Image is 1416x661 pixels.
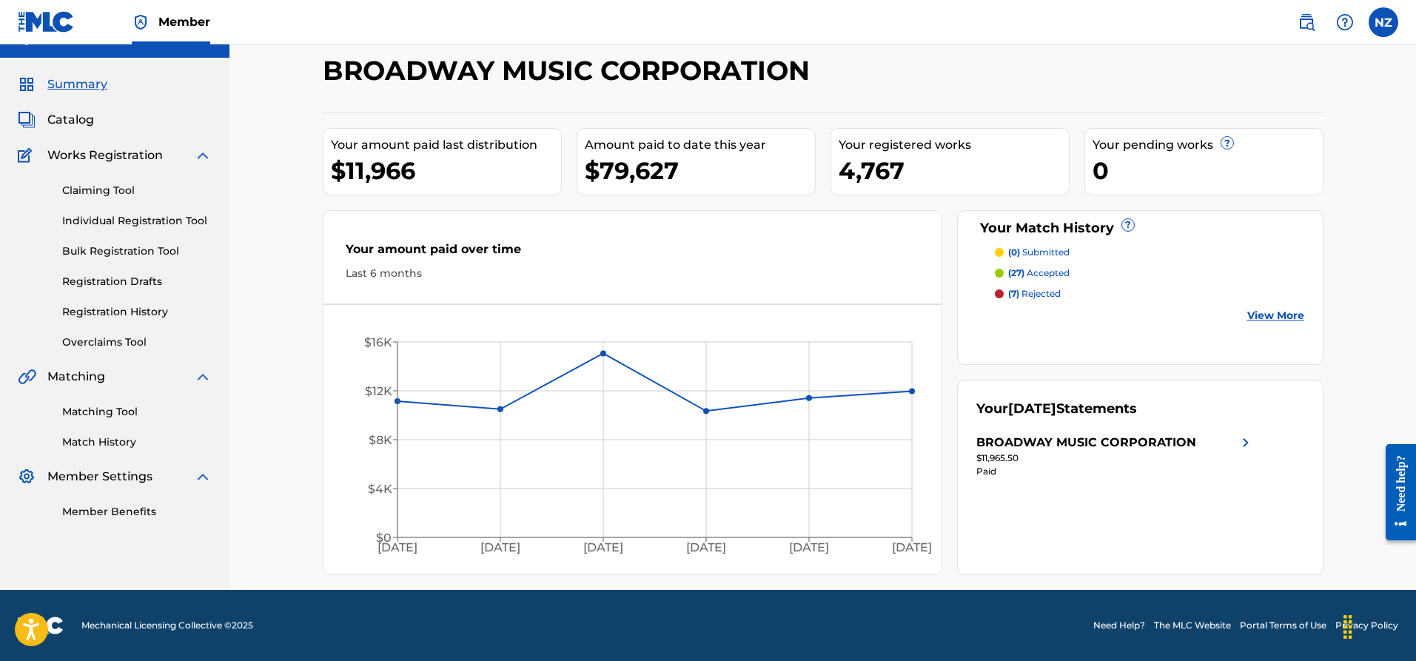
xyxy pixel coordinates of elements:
div: Your Statements [976,399,1137,419]
h2: BROADWAY MUSIC CORPORATION [323,54,817,87]
a: (27) accepted [995,266,1304,280]
span: Member [158,13,210,30]
img: Works Registration [18,147,37,164]
div: $11,965.50 [976,452,1255,465]
img: Top Rightsholder [132,13,150,31]
a: Overclaims Tool [62,335,212,350]
img: Matching [18,368,36,386]
div: User Menu [1369,7,1398,37]
p: rejected [1008,287,1061,301]
div: Help [1330,7,1360,37]
a: SummarySummary [18,76,107,93]
a: Need Help? [1093,619,1145,632]
a: Registration History [62,304,212,320]
span: Catalog [47,111,94,129]
img: expand [194,147,212,164]
div: Your Match History [976,218,1304,238]
a: (7) rejected [995,287,1304,301]
tspan: [DATE] [789,541,829,555]
tspan: [DATE] [377,541,417,555]
a: Registration Drafts [62,274,212,289]
a: BROADWAY MUSIC CORPORATIONright chevron icon$11,965.50Paid [976,434,1255,478]
tspan: $16K [363,335,392,349]
a: Privacy Policy [1335,619,1398,632]
a: Portal Terms of Use [1240,619,1326,632]
iframe: Chat Widget [1342,590,1416,661]
tspan: [DATE] [892,541,932,555]
span: Member Settings [47,468,152,486]
tspan: [DATE] [583,541,623,555]
tspan: $4K [367,482,392,496]
tspan: [DATE] [686,541,726,555]
a: CatalogCatalog [18,111,94,129]
img: logo [18,617,64,634]
img: search [1298,13,1315,31]
div: $11,966 [331,154,561,187]
p: accepted [1008,266,1070,280]
div: Your amount paid last distribution [331,136,561,154]
tspan: $8K [368,433,392,447]
span: Works Registration [47,147,163,164]
div: Drag [1336,605,1360,649]
img: help [1336,13,1354,31]
p: submitted [1008,246,1070,259]
a: Matching Tool [62,404,212,420]
tspan: $12K [364,384,392,398]
div: Amount paid to date this year [585,136,815,154]
span: (27) [1008,267,1024,278]
span: ? [1221,137,1233,149]
div: Your pending works [1093,136,1323,154]
div: Paid [976,465,1255,478]
a: Claiming Tool [62,183,212,198]
a: Individual Registration Tool [62,213,212,229]
a: The MLC Website [1154,619,1231,632]
div: Last 6 months [346,266,920,281]
img: right chevron icon [1237,434,1255,452]
img: Summary [18,76,36,93]
span: (7) [1008,288,1019,299]
img: Member Settings [18,468,36,486]
img: MLC Logo [18,11,75,33]
iframe: Resource Center [1375,433,1416,552]
img: Catalog [18,111,36,129]
div: 4,767 [839,154,1069,187]
a: Public Search [1292,7,1321,37]
div: $79,627 [585,154,815,187]
span: Summary [47,76,107,93]
span: ? [1122,219,1134,231]
tspan: $0 [375,531,391,545]
img: expand [194,468,212,486]
div: Your registered works [839,136,1069,154]
span: (0) [1008,246,1020,258]
div: 0 [1093,154,1323,187]
span: Matching [47,368,105,386]
img: expand [194,368,212,386]
a: Bulk Registration Tool [62,244,212,259]
div: BROADWAY MUSIC CORPORATION [976,434,1196,452]
a: Match History [62,434,212,450]
span: [DATE] [1008,400,1056,417]
div: Your amount paid over time [346,241,920,266]
span: Mechanical Licensing Collective © 2025 [81,619,253,632]
tspan: [DATE] [480,541,520,555]
a: View More [1247,308,1304,323]
a: (0) submitted [995,246,1304,259]
a: Member Benefits [62,504,212,520]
